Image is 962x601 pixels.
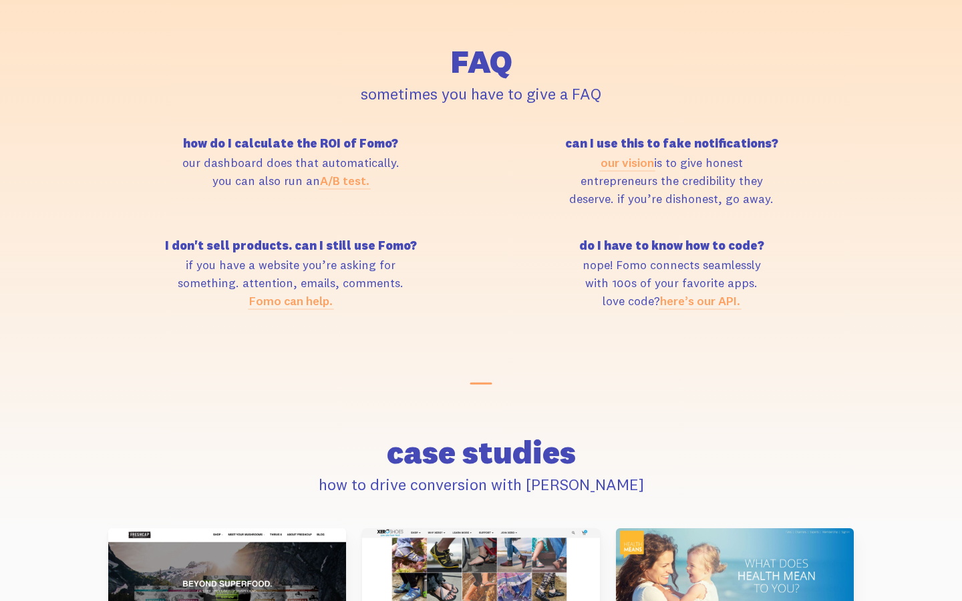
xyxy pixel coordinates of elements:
[108,240,473,252] h5: I don't sell products. can I still use Fomo?
[249,293,333,309] a: Fomo can help.
[660,293,740,309] a: here’s our API.
[489,154,854,208] p: is to give honest entrepreneurs the credibility they deserve. if you’re dishonest, go away.
[601,155,654,170] a: our vision
[108,436,854,468] h2: case studies
[489,256,854,310] p: nope! Fomo connects seamlessly with 100s of your favorite apps. love code?
[108,256,473,310] p: if you have a website you’re asking for something. attention, emails, comments.
[108,472,854,496] p: how to drive conversion with [PERSON_NAME]
[108,138,473,150] h5: how do I calculate the ROI of Fomo?
[108,81,854,106] p: sometimes you have to give a FAQ
[108,45,854,77] h2: FAQ
[320,173,369,188] a: A/B test.
[489,138,854,150] h5: can I use this to fake notifications?
[489,240,854,252] h5: do I have to know how to code?
[108,154,473,190] p: our dashboard does that automatically. you can also run an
